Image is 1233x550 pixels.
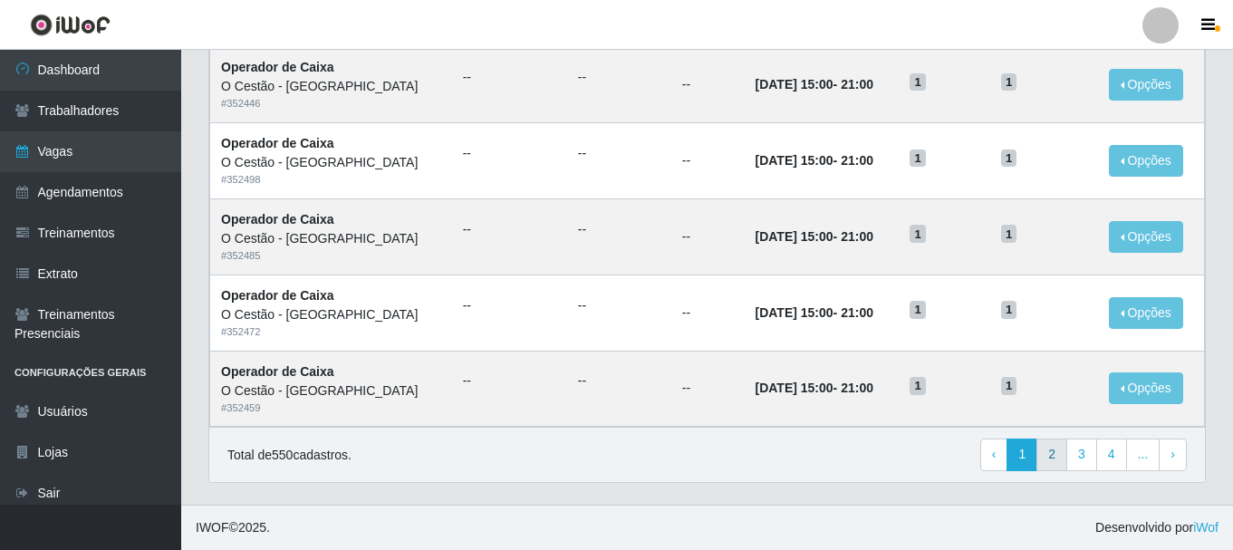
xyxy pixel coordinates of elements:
[910,301,926,319] span: 1
[1109,69,1183,101] button: Opções
[1095,518,1219,537] span: Desenvolvido por
[1007,439,1037,471] a: 1
[196,520,229,535] span: IWOF
[221,153,441,172] div: O Cestão - [GEOGRAPHIC_DATA]
[1170,447,1175,461] span: ›
[578,371,660,391] ul: --
[221,77,441,96] div: O Cestão - [GEOGRAPHIC_DATA]
[1001,301,1017,319] span: 1
[1109,372,1183,404] button: Opções
[671,351,745,427] td: --
[221,136,334,150] strong: Operador de Caixa
[196,518,270,537] span: © 2025 .
[756,229,833,244] time: [DATE] 15:00
[1036,439,1067,471] a: 2
[221,400,441,416] div: # 352459
[671,275,745,351] td: --
[221,324,441,340] div: # 352472
[463,371,556,391] ul: --
[1109,297,1183,329] button: Opções
[1001,150,1017,168] span: 1
[578,68,660,87] ul: --
[671,123,745,199] td: --
[221,248,441,264] div: # 352485
[221,60,334,74] strong: Operador de Caixa
[992,447,997,461] span: ‹
[1001,73,1017,92] span: 1
[841,381,873,395] time: 21:00
[756,381,833,395] time: [DATE] 15:00
[756,305,873,320] strong: -
[578,144,660,163] ul: --
[1001,377,1017,395] span: 1
[221,305,441,324] div: O Cestão - [GEOGRAPHIC_DATA]
[1109,145,1183,177] button: Opções
[980,439,1008,471] a: Previous
[221,229,441,248] div: O Cestão - [GEOGRAPHIC_DATA]
[463,144,556,163] ul: --
[1001,225,1017,243] span: 1
[910,377,926,395] span: 1
[1159,439,1187,471] a: Next
[463,296,556,315] ul: --
[756,77,833,92] time: [DATE] 15:00
[671,198,745,275] td: --
[841,305,873,320] time: 21:00
[221,212,334,227] strong: Operador de Caixa
[841,229,873,244] time: 21:00
[30,14,111,36] img: CoreUI Logo
[756,153,873,168] strong: -
[578,220,660,239] ul: --
[221,96,441,111] div: # 352446
[841,153,873,168] time: 21:00
[841,77,873,92] time: 21:00
[756,77,873,92] strong: -
[910,150,926,168] span: 1
[221,288,334,303] strong: Operador de Caixa
[463,220,556,239] ul: --
[221,172,441,188] div: # 352498
[671,47,745,123] td: --
[1109,221,1183,253] button: Opções
[463,68,556,87] ul: --
[221,381,441,400] div: O Cestão - [GEOGRAPHIC_DATA]
[1126,439,1161,471] a: ...
[1066,439,1097,471] a: 3
[756,381,873,395] strong: -
[756,229,873,244] strong: -
[221,364,334,379] strong: Operador de Caixa
[1096,439,1127,471] a: 4
[756,305,833,320] time: [DATE] 15:00
[980,439,1187,471] nav: pagination
[910,225,926,243] span: 1
[578,296,660,315] ul: --
[227,446,352,465] p: Total de 550 cadastros.
[1193,520,1219,535] a: iWof
[756,153,833,168] time: [DATE] 15:00
[910,73,926,92] span: 1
